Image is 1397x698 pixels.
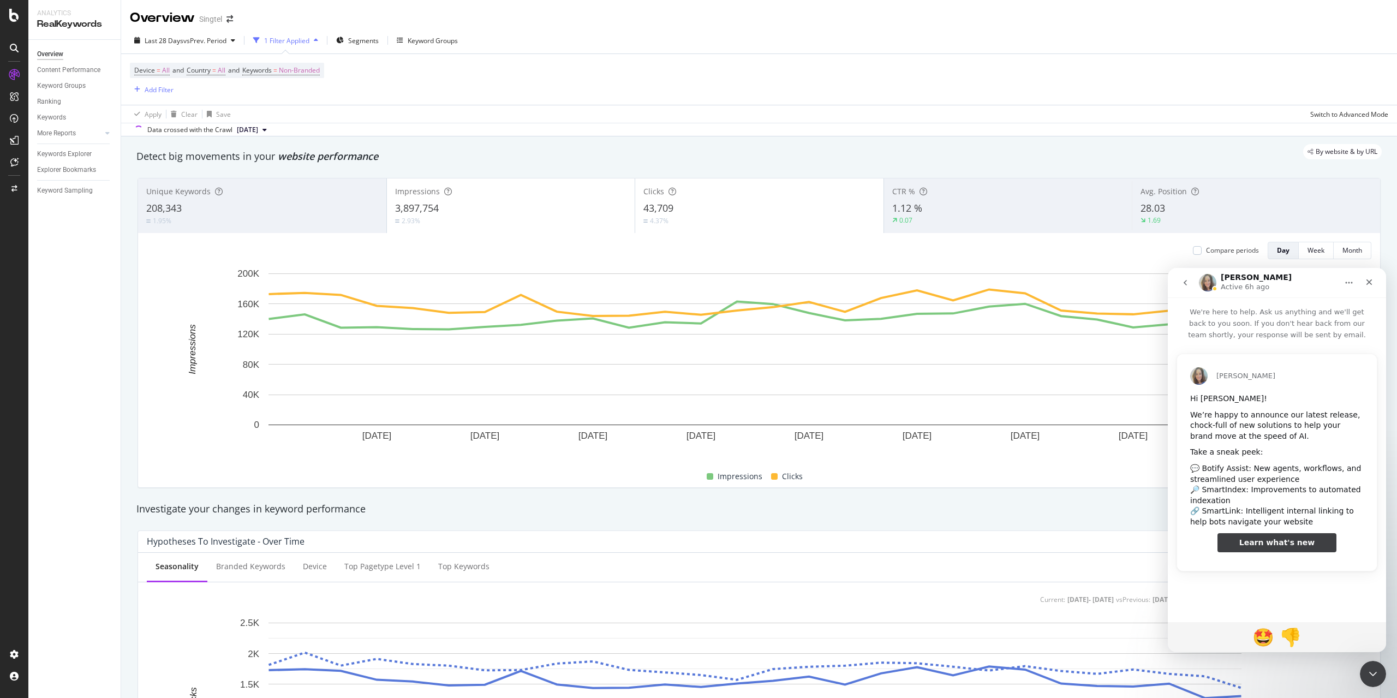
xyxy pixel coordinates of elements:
[362,431,392,441] text: [DATE]
[1153,595,1199,604] div: [DATE] - [DATE]
[1040,595,1065,604] div: Current:
[1168,268,1386,652] iframe: Intercom live chat
[37,185,113,196] a: Keyword Sampling
[183,36,226,45] span: vs Prev. Period
[264,36,309,45] div: 1 Filter Applied
[578,431,608,441] text: [DATE]
[157,65,160,75] span: =
[145,85,174,94] div: Add Filter
[303,561,327,572] div: Device
[1306,105,1388,123] button: Switch to Advanced Mode
[1206,246,1259,255] div: Compare periods
[37,148,113,160] a: Keywords Explorer
[37,112,113,123] a: Keywords
[1310,110,1388,119] div: Switch to Advanced Mode
[37,49,113,60] a: Overview
[202,105,231,123] button: Save
[1342,246,1362,255] div: Month
[395,186,440,196] span: Impressions
[153,216,171,225] div: 1.95%
[254,420,259,430] text: 0
[146,201,182,214] span: 208,343
[162,63,170,78] span: All
[37,9,112,18] div: Analytics
[37,96,113,108] a: Ranking
[395,219,399,223] img: Equal
[243,360,260,370] text: 80K
[212,65,216,75] span: =
[1334,242,1371,259] button: Month
[892,201,922,214] span: 1.12 %
[1116,595,1150,604] div: vs Previous :
[643,201,673,214] span: 43,709
[242,65,272,75] span: Keywords
[181,110,198,119] div: Clear
[187,324,198,374] text: Impressions
[1299,242,1334,259] button: Week
[232,123,271,136] button: [DATE]
[1277,246,1289,255] div: Day
[237,125,258,135] span: 2025 Aug. 31st
[237,269,259,279] text: 200K
[892,186,915,196] span: CTR %
[172,65,184,75] span: and
[37,64,113,76] a: Content Performance
[134,65,155,75] span: Device
[1303,144,1382,159] div: legacy label
[402,216,420,225] div: 2.93%
[1141,186,1187,196] span: Avg. Position
[243,390,260,400] text: 40K
[686,431,716,441] text: [DATE]
[37,80,113,92] a: Keyword Groups
[166,105,198,123] button: Clear
[1360,661,1386,687] iframe: Intercom live chat
[1316,148,1377,155] span: By website & by URL
[795,431,824,441] text: [DATE]
[146,186,211,196] span: Unique Keywords
[249,32,323,49] button: 1 Filter Applied
[145,110,162,119] div: Apply
[37,112,66,123] div: Keywords
[240,618,260,628] text: 2.5K
[344,561,421,572] div: Top pagetype Level 1
[237,329,259,339] text: 120K
[187,65,211,75] span: Country
[199,14,222,25] div: Singtel
[718,470,762,483] span: Impressions
[240,679,260,690] text: 1.5K
[37,64,100,76] div: Content Performance
[1148,216,1161,225] div: 1.69
[392,32,462,49] button: Keyword Groups
[782,470,803,483] span: Clicks
[1067,595,1114,604] div: [DATE] - [DATE]
[37,80,86,92] div: Keyword Groups
[145,36,183,45] span: Last 28 Days
[273,65,277,75] span: =
[37,49,63,60] div: Overview
[37,18,112,31] div: RealKeywords
[37,164,113,176] a: Explorer Bookmarks
[147,125,232,135] div: Data crossed with the Crawl
[130,9,195,27] div: Overview
[248,648,259,659] text: 2K
[216,110,231,119] div: Save
[903,431,932,441] text: [DATE]
[37,164,96,176] div: Explorer Bookmarks
[37,128,102,139] a: More Reports
[1119,431,1148,441] text: [DATE]
[438,561,489,572] div: Top Keywords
